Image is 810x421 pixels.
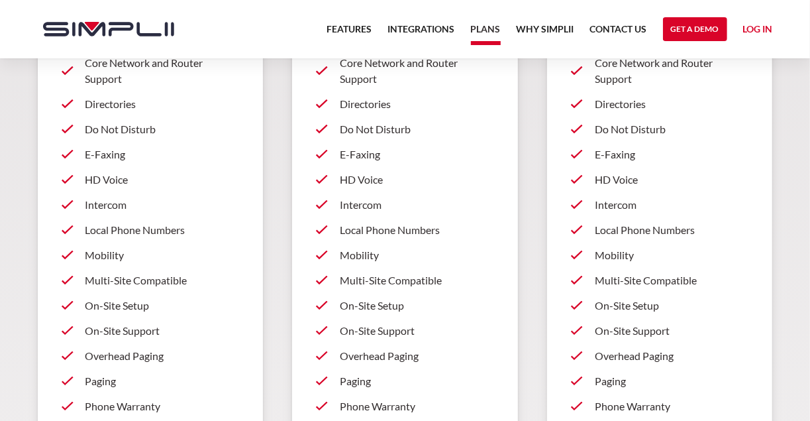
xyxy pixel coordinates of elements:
p: Directories [595,96,749,112]
a: Do Not Disturb [316,117,494,142]
p: Core Network and Router Support [595,55,749,87]
a: On-Site Support [571,318,749,343]
a: Mobility [316,243,494,268]
p: Mobility [595,247,749,263]
a: Mobility [571,243,749,268]
p: On-Site Support [340,323,494,339]
a: HD Voice [316,167,494,192]
a: Directories [316,91,494,117]
a: Why Simplii [517,21,574,45]
p: Overhead Paging [340,348,494,364]
a: Mobility [62,243,240,268]
p: E-Faxing [595,147,749,162]
a: On-Site Setup [62,293,240,318]
a: Multi-Site Compatible [316,268,494,293]
a: Overhead Paging [571,343,749,369]
p: Do Not Disturb [595,121,749,137]
p: HD Voice [340,172,494,188]
p: Intercom [340,197,494,213]
p: HD Voice [595,172,749,188]
p: Phone Warranty [85,398,240,414]
a: E-Faxing [571,142,749,167]
a: Intercom [62,192,240,217]
p: Local Phone Numbers [85,222,240,238]
a: Paging [571,369,749,394]
a: Integrations [388,21,455,45]
a: Phone Warranty [571,394,749,419]
p: Paging [595,373,749,389]
a: Get a Demo [663,17,727,41]
a: Intercom [316,192,494,217]
p: Do Not Disturb [85,121,240,137]
a: Directories [62,91,240,117]
a: Paging [62,369,240,394]
img: Simplii [43,22,174,36]
a: On-Site Setup [316,293,494,318]
p: Core Network and Router Support [85,55,240,87]
p: Mobility [85,247,240,263]
p: Paging [340,373,494,389]
a: HD Voice [571,167,749,192]
a: Do Not Disturb [571,117,749,142]
p: Directories [85,96,240,112]
p: Multi-Site Compatible [595,272,749,288]
p: Local Phone Numbers [595,222,749,238]
a: Overhead Paging [62,343,240,369]
p: Multi-Site Compatible [85,272,240,288]
p: Directories [340,96,494,112]
p: HD Voice [85,172,240,188]
a: E-Faxing [316,142,494,167]
p: On-Site Support [595,323,749,339]
a: Phone Warranty [62,394,240,419]
a: On-Site Support [316,318,494,343]
a: Local Phone Numbers [571,217,749,243]
p: On-Site Setup [340,298,494,314]
a: On-Site Setup [571,293,749,318]
p: Paging [85,373,240,389]
a: Overhead Paging [316,343,494,369]
a: Multi-Site Compatible [571,268,749,293]
a: Multi-Site Compatible [62,268,240,293]
p: Overhead Paging [85,348,240,364]
p: Phone Warranty [595,398,749,414]
a: On-Site Support [62,318,240,343]
a: Core Network and Router Support [62,50,240,91]
p: E-Faxing [340,147,494,162]
p: E-Faxing [85,147,240,162]
p: Intercom [85,197,240,213]
a: Do Not Disturb [62,117,240,142]
a: E-Faxing [62,142,240,167]
p: Local Phone Numbers [340,222,494,238]
p: On-Site Setup [595,298,749,314]
p: Intercom [595,197,749,213]
a: Directories [571,91,749,117]
a: Phone Warranty [316,394,494,419]
a: Intercom [571,192,749,217]
p: Multi-Site Compatible [340,272,494,288]
a: Local Phone Numbers [316,217,494,243]
p: Do Not Disturb [340,121,494,137]
p: Core Network and Router Support [340,55,494,87]
a: Core Network and Router Support [571,50,749,91]
p: On-Site Support [85,323,240,339]
a: Features [327,21,372,45]
a: Core Network and Router Support [316,50,494,91]
a: HD Voice [62,167,240,192]
a: Contact US [590,21,647,45]
a: Plans [471,21,501,45]
p: Phone Warranty [340,398,494,414]
a: Local Phone Numbers [62,217,240,243]
p: On-Site Setup [85,298,240,314]
a: Log in [743,21,773,41]
p: Overhead Paging [595,348,749,364]
a: Paging [316,369,494,394]
p: Mobility [340,247,494,263]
